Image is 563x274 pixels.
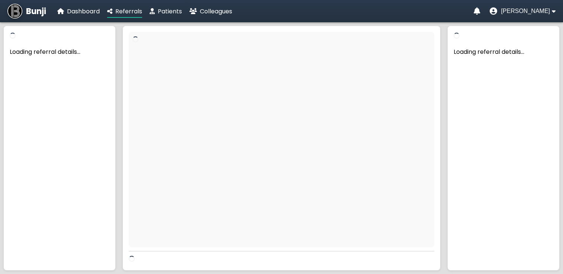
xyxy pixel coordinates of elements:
[7,4,46,19] a: Bunji
[115,7,142,16] span: Referrals
[7,4,22,19] img: Bunji Dental Referral Management
[474,7,480,15] a: Notifications
[150,7,182,16] a: Patients
[57,7,100,16] a: Dashboard
[200,7,232,16] span: Colleagues
[67,7,100,16] span: Dashboard
[107,7,142,16] a: Referrals
[490,7,556,15] button: User menu
[26,5,46,17] span: Bunji
[189,7,232,16] a: Colleagues
[454,47,553,56] p: Loading referral details...
[501,8,550,14] span: [PERSON_NAME]
[158,7,182,16] span: Patients
[10,47,109,56] p: Loading referral details...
